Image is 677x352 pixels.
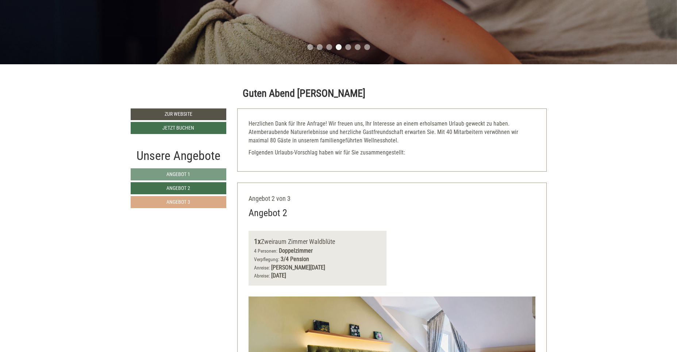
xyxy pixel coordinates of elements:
b: 1x [254,237,261,246]
h1: Guten Abend [PERSON_NAME] [243,88,365,99]
a: Jetzt buchen [131,122,227,134]
span: Angebot 3 [166,199,190,205]
span: Angebot 1 [166,171,190,177]
small: Abreise: [254,273,270,279]
b: Doppelzimmer [279,247,313,254]
b: [PERSON_NAME][DATE] [271,264,325,271]
p: Herzlichen Dank für Ihre Anfrage! Wir freuen uns, Ihr Interesse an einem erholsamen Urlaub geweck... [249,120,535,145]
small: 4 Personen: [254,248,277,254]
small: Verpflegung: [254,256,279,262]
b: 3/4 Pension [281,256,309,263]
b: [DATE] [271,272,286,279]
div: Unsere Angebote [131,147,227,165]
div: Zweiraum Zimmer Waldblüte [254,236,381,247]
span: Angebot 2 von 3 [249,195,291,202]
span: Angebot 2 [166,185,190,191]
small: Anreise: [254,265,270,271]
a: Zur Website [131,108,227,120]
div: Angebot 2 [249,206,287,220]
p: Folgenden Urlaubs-Vorschlag haben wir für Sie zusammengestellt: [249,149,535,157]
